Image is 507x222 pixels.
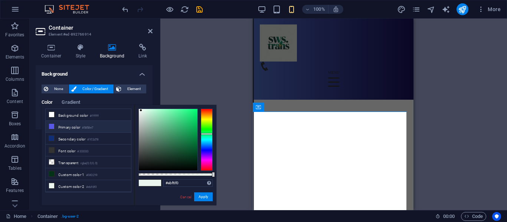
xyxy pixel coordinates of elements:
[6,188,24,193] p: Features
[46,109,131,121] li: Background color
[9,121,21,127] p: Boxes
[6,54,24,60] p: Elements
[69,85,114,93] button: Color / Gradient
[87,137,98,142] small: #102d78
[121,5,130,14] i: Undo: Change menu items (Ctrl+Z)
[77,149,88,154] small: #333333
[435,212,455,221] h6: Session time
[5,32,24,38] p: Favorites
[46,145,131,156] li: Font color
[165,5,174,14] button: Click here to leave preview mode and continue editing
[6,76,24,82] p: Columns
[302,5,328,14] button: 100%
[94,44,133,59] h4: Background
[313,5,325,14] h6: 100%
[36,44,70,59] h4: Container
[442,5,450,14] i: AI Writer
[195,5,204,14] button: save
[6,212,26,221] a: Click to cancel selection. Double-click to open Pages
[79,85,111,93] span: Color / Gradient
[464,212,483,221] span: Code
[448,213,449,219] span: :
[62,98,80,108] span: Gradient
[194,192,213,201] button: Apply
[442,5,451,14] button: text_generator
[37,212,58,221] span: Click to select. Double-click to edit
[179,194,192,200] a: Cancel
[4,143,25,149] p: Accordion
[412,5,421,14] i: Pages (Ctrl+Alt+S)
[195,5,204,14] i: Save (Ctrl+S)
[86,185,97,190] small: #ebf6f0
[443,212,455,221] span: 00 00
[114,85,146,93] button: Element
[124,85,144,93] span: Element
[150,180,161,186] span: #ebf6f0
[46,180,131,192] li: Custom color 2
[42,85,69,93] button: None
[90,113,99,119] small: #ffffff
[86,173,97,178] small: #043219
[397,5,406,14] i: Design (Ctrl+Alt+Y)
[180,5,189,14] button: reload
[46,168,131,180] li: Custom color 1
[397,5,406,14] button: design
[46,156,131,168] li: Transparent
[139,180,150,186] span: #ebf6f0
[81,161,98,166] small: rgba(0,0,0,.0)
[82,125,93,130] small: #5858e7
[427,5,435,14] i: Navigator
[457,3,468,15] button: publish
[133,44,153,59] h4: Link
[474,3,504,15] button: More
[461,212,486,221] button: Code
[427,5,436,14] button: navigator
[7,99,23,105] p: Content
[492,212,501,221] button: Usercentrics
[49,31,138,38] h3: Element #ed-892766914
[412,5,421,14] button: pages
[46,133,131,145] li: Secondary color
[121,5,130,14] button: undo
[37,212,79,221] nav: breadcrumb
[42,98,53,108] span: Color
[333,6,339,13] i: On resize automatically adjust zoom level to fit chosen device.
[50,85,66,93] span: None
[180,5,189,14] i: Reload page
[43,5,98,14] img: Editor Logo
[70,44,94,59] h4: Style
[61,212,79,221] span: . bg-user-2
[46,121,131,133] li: Primary color
[36,65,153,79] h4: Background
[49,24,153,31] h2: Container
[477,6,501,13] span: More
[458,5,467,14] i: Publish
[8,165,22,171] p: Tables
